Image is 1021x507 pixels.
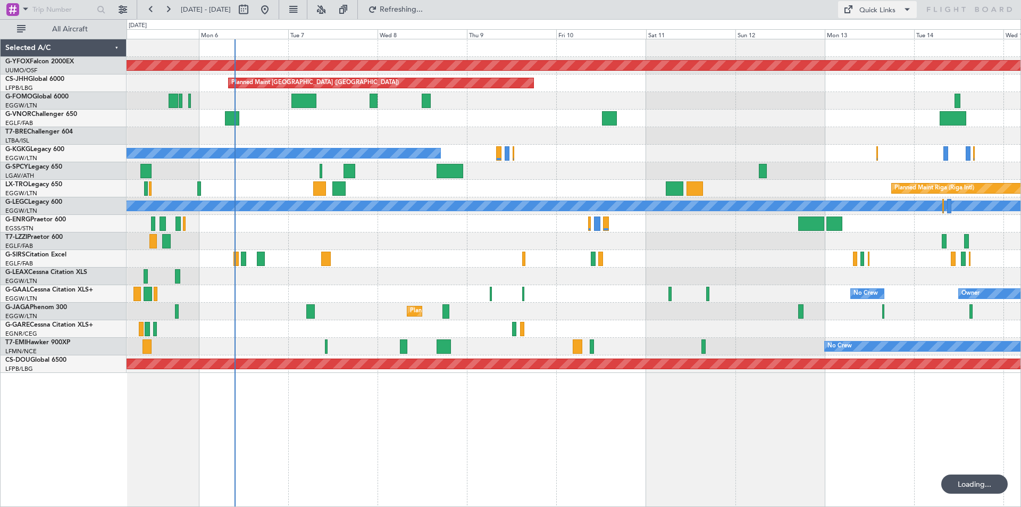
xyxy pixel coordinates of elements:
[5,312,37,320] a: EGGW/LTN
[5,295,37,303] a: EGGW/LTN
[5,287,30,293] span: G-GAAL
[379,6,424,13] span: Refreshing...
[231,75,399,91] div: Planned Maint [GEOGRAPHIC_DATA] ([GEOGRAPHIC_DATA])
[5,339,70,346] a: T7-EMIHawker 900XP
[827,338,852,354] div: No Crew
[12,21,115,38] button: All Aircraft
[5,181,62,188] a: LX-TROLegacy 650
[941,475,1008,494] div: Loading...
[5,269,87,276] a: G-LEAXCessna Citation XLS
[5,111,77,118] a: G-VNORChallenger 650
[961,286,980,302] div: Owner
[5,252,26,258] span: G-SIRS
[467,29,556,39] div: Thu 9
[5,365,33,373] a: LFPB/LBG
[5,129,27,135] span: T7-BRE
[5,164,28,170] span: G-SPCY
[363,1,427,18] button: Refreshing...
[5,76,28,82] span: CS-JHH
[378,29,467,39] div: Wed 8
[859,5,896,16] div: Quick Links
[5,199,28,205] span: G-LEGC
[5,76,64,82] a: CS-JHHGlobal 6000
[735,29,825,39] div: Sun 12
[5,339,26,346] span: T7-EMI
[5,234,27,240] span: T7-LZZI
[5,164,62,170] a: G-SPCYLegacy 650
[5,322,93,328] a: G-GARECessna Citation XLS+
[5,199,62,205] a: G-LEGCLegacy 600
[5,304,30,311] span: G-JAGA
[5,59,74,65] a: G-YFOXFalcon 2000EX
[853,286,878,302] div: No Crew
[5,59,30,65] span: G-YFOX
[5,330,37,338] a: EGNR/CEG
[28,26,112,33] span: All Aircraft
[5,260,33,268] a: EGLF/FAB
[5,84,33,92] a: LFPB/LBG
[914,29,1003,39] div: Tue 14
[5,172,34,180] a: LGAV/ATH
[5,322,30,328] span: G-GARE
[5,207,37,215] a: EGGW/LTN
[288,29,378,39] div: Tue 7
[5,225,34,232] a: EGSS/STN
[5,94,32,100] span: G-FOMO
[5,146,64,153] a: G-KGKGLegacy 600
[5,252,66,258] a: G-SIRSCitation Excel
[838,1,917,18] button: Quick Links
[5,181,28,188] span: LX-TRO
[5,234,63,240] a: T7-LZZIPraetor 600
[5,137,29,145] a: LTBA/ISL
[5,357,30,363] span: CS-DOU
[5,111,31,118] span: G-VNOR
[5,129,73,135] a: T7-BREChallenger 604
[5,217,66,223] a: G-ENRGPraetor 600
[199,29,288,39] div: Mon 6
[5,217,30,223] span: G-ENRG
[646,29,735,39] div: Sat 11
[5,67,37,74] a: UUMO/OSF
[5,269,28,276] span: G-LEAX
[5,154,37,162] a: EGGW/LTN
[5,277,37,285] a: EGGW/LTN
[825,29,914,39] div: Mon 13
[5,189,37,197] a: EGGW/LTN
[410,303,578,319] div: Planned Maint [GEOGRAPHIC_DATA] ([GEOGRAPHIC_DATA])
[894,180,974,196] div: Planned Maint Riga (Riga Intl)
[5,242,33,250] a: EGLF/FAB
[5,287,93,293] a: G-GAALCessna Citation XLS+
[110,29,199,39] div: Sun 5
[5,119,33,127] a: EGLF/FAB
[5,304,67,311] a: G-JAGAPhenom 300
[181,5,231,14] span: [DATE] - [DATE]
[5,94,69,100] a: G-FOMOGlobal 6000
[129,21,147,30] div: [DATE]
[5,357,66,363] a: CS-DOUGlobal 6500
[5,102,37,110] a: EGGW/LTN
[556,29,646,39] div: Fri 10
[5,347,37,355] a: LFMN/NCE
[32,2,94,18] input: Trip Number
[5,146,30,153] span: G-KGKG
